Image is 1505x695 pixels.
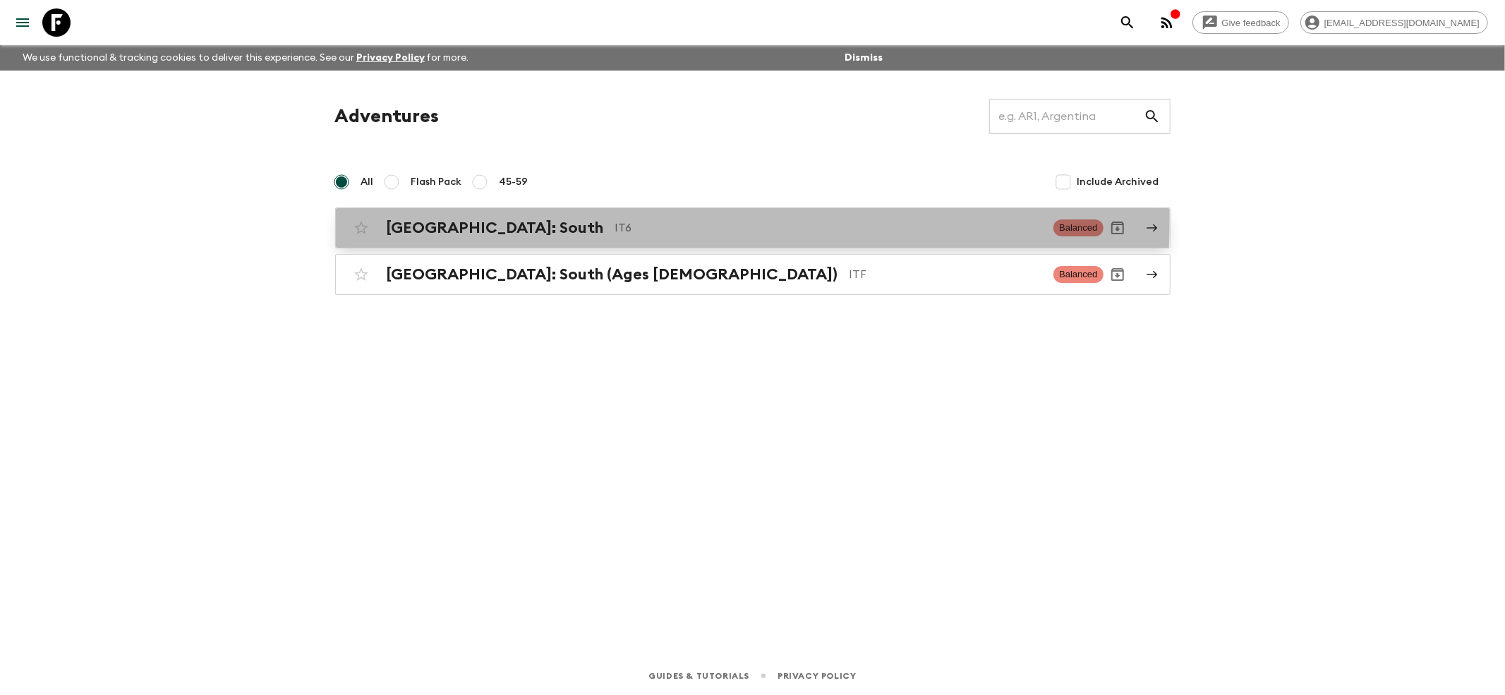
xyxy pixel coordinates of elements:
[335,254,1171,295] a: [GEOGRAPHIC_DATA]: South (Ages [DEMOGRAPHIC_DATA])ITFBalancedArchive
[335,207,1171,248] a: [GEOGRAPHIC_DATA]: SouthIT6BalancedArchive
[8,8,37,37] button: menu
[411,175,462,189] span: Flash Pack
[361,175,374,189] span: All
[1113,8,1142,37] button: search adventures
[989,97,1144,136] input: e.g. AR1, Argentina
[850,266,1043,283] p: ITF
[335,102,440,131] h1: Adventures
[778,668,856,684] a: Privacy Policy
[1053,219,1103,236] span: Balanced
[615,219,1043,236] p: IT6
[500,175,528,189] span: 45-59
[841,48,886,68] button: Dismiss
[1214,18,1288,28] span: Give feedback
[1104,214,1132,242] button: Archive
[1192,11,1289,34] a: Give feedback
[1104,260,1132,289] button: Archive
[1317,18,1487,28] span: [EMAIL_ADDRESS][DOMAIN_NAME]
[17,45,475,71] p: We use functional & tracking cookies to deliver this experience. See our for more.
[1053,266,1103,283] span: Balanced
[387,265,838,284] h2: [GEOGRAPHIC_DATA]: South (Ages [DEMOGRAPHIC_DATA])
[387,219,604,237] h2: [GEOGRAPHIC_DATA]: South
[1077,175,1159,189] span: Include Archived
[356,53,425,63] a: Privacy Policy
[1300,11,1488,34] div: [EMAIL_ADDRESS][DOMAIN_NAME]
[648,668,749,684] a: Guides & Tutorials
